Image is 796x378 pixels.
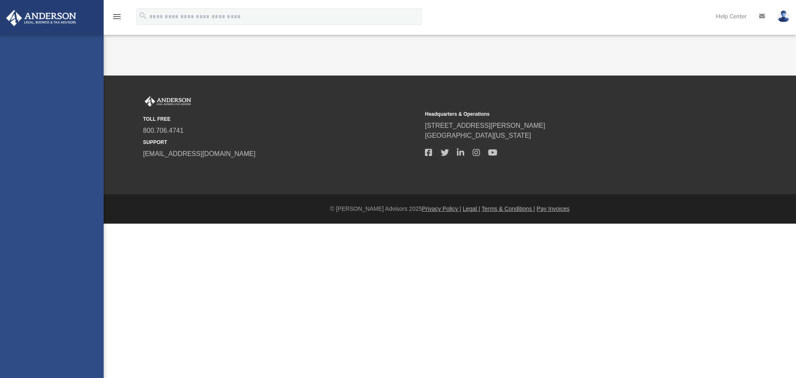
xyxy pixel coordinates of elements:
a: [GEOGRAPHIC_DATA][US_STATE] [425,132,531,139]
a: Legal | [463,205,480,212]
a: Pay Invoices [536,205,569,212]
i: search [138,11,148,20]
img: Anderson Advisors Platinum Portal [143,96,193,107]
a: Terms & Conditions | [482,205,535,212]
a: Privacy Policy | [422,205,461,212]
img: Anderson Advisors Platinum Portal [4,10,79,26]
a: menu [112,16,122,22]
i: menu [112,12,122,22]
a: [STREET_ADDRESS][PERSON_NAME] [425,122,545,129]
div: © [PERSON_NAME] Advisors 2025 [104,205,796,213]
a: [EMAIL_ADDRESS][DOMAIN_NAME] [143,150,255,157]
small: TOLL FREE [143,115,419,123]
img: User Pic [777,10,790,22]
small: Headquarters & Operations [425,110,701,118]
a: 800.706.4741 [143,127,184,134]
small: SUPPORT [143,139,419,146]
